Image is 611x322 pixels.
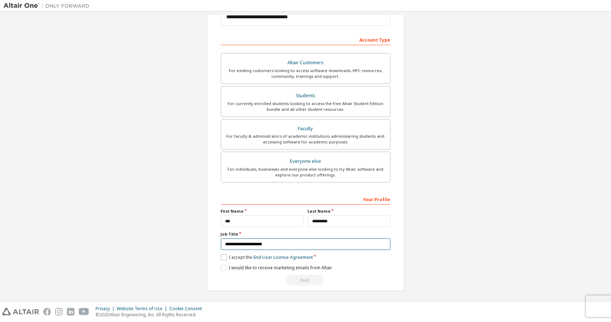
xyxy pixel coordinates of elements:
div: Students [226,91,386,101]
img: facebook.svg [43,308,51,316]
label: Last Name [308,208,391,214]
label: First Name [221,208,304,214]
div: Read and acccept EULA to continue [221,275,391,286]
div: Your Profile [221,193,391,205]
img: instagram.svg [55,308,63,316]
div: Altair Customers [226,58,386,68]
div: For faculty & administrators of academic institutions administering students and accessing softwa... [226,133,386,145]
div: Account Type [221,34,391,45]
a: End-User License Agreement [253,254,313,260]
div: Faculty [226,124,386,134]
div: Everyone else [226,156,386,166]
div: For existing customers looking to access software downloads, HPC resources, community, trainings ... [226,68,386,79]
div: Cookie Consent [169,306,206,312]
div: For individuals, businesses and everyone else looking to try Altair software and explore our prod... [226,166,386,178]
img: Altair One [4,2,93,9]
img: youtube.svg [79,308,89,316]
label: I would like to receive marketing emails from Altair [221,265,332,271]
div: Website Terms of Use [117,306,169,312]
label: I accept the [221,254,313,260]
div: Privacy [96,306,117,312]
p: © 2025 Altair Engineering, Inc. All Rights Reserved. [96,312,206,318]
img: linkedin.svg [67,308,74,316]
label: Job Title [221,231,391,237]
img: altair_logo.svg [2,308,39,316]
div: For currently enrolled students looking to access the free Altair Student Edition bundle and all ... [226,101,386,112]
